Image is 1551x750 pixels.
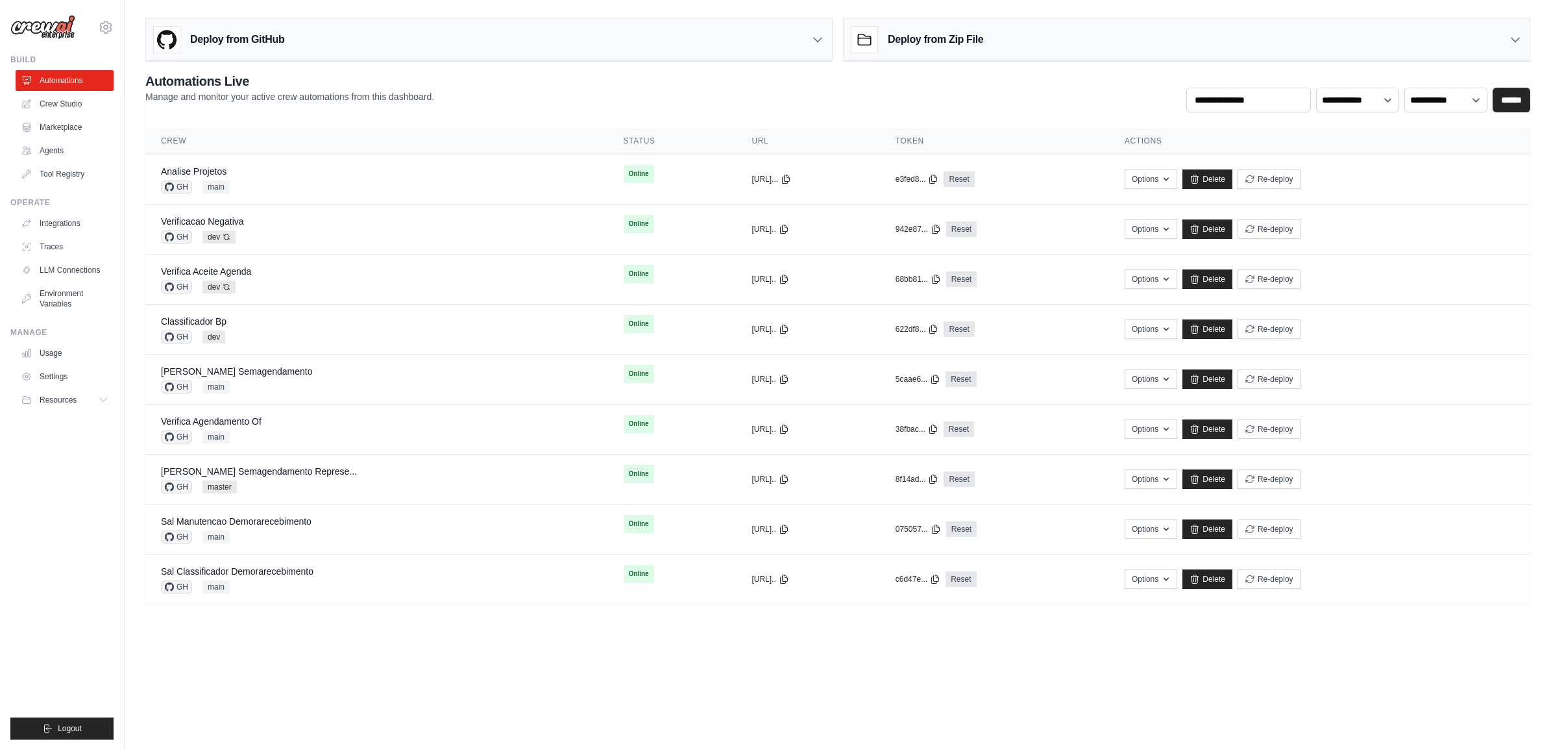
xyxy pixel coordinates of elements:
a: Delete [1182,269,1232,289]
div: Build [10,55,114,65]
a: Delete [1182,419,1232,439]
button: Options [1125,219,1177,239]
button: 68bb81... [896,274,941,284]
a: Integrations [16,213,114,234]
div: Operate [10,197,114,208]
button: Resources [16,390,114,410]
button: 8f14ad... [896,474,939,484]
a: Reset [944,171,974,187]
a: Sal Manutencao Demorarecebimento [161,516,311,527]
button: Options [1125,519,1177,539]
th: Actions [1109,128,1530,155]
span: Online [624,215,654,233]
h2: Automations Live [145,72,434,90]
span: Online [624,465,654,483]
span: main [202,181,230,194]
a: Delete [1182,569,1232,589]
th: Crew [145,128,608,155]
a: Delete [1182,369,1232,389]
span: Online [624,365,654,383]
a: Marketplace [16,117,114,138]
a: Reset [946,371,976,387]
a: [PERSON_NAME] Semagendamento [161,366,312,377]
span: GH [161,281,192,294]
button: Re-deploy [1238,469,1301,489]
span: main [202,381,230,394]
button: Options [1125,419,1177,439]
button: e3fed8... [896,174,939,184]
button: Re-deploy [1238,319,1301,339]
button: Re-deploy [1238,569,1301,589]
span: dev [202,231,236,244]
button: Options [1125,319,1177,339]
button: Re-deploy [1238,519,1301,539]
button: Re-deploy [1238,219,1301,239]
span: master [202,481,237,494]
span: Resources [40,395,77,405]
p: Manage and monitor your active crew automations from this dashboard. [145,90,434,103]
a: Delete [1182,519,1232,539]
button: c6d47e... [896,574,940,584]
button: Re-deploy [1238,169,1301,189]
a: Verifica Aceite Agenda [161,266,251,277]
span: GH [161,531,192,544]
a: Classificador Bp [161,316,226,327]
a: Reset [946,271,977,287]
a: Sal Classificador Demorarecebimento [161,566,313,577]
a: Verificacao Negativa [161,216,244,227]
div: Manage [10,327,114,338]
span: Online [624,165,654,183]
span: Online [624,415,654,433]
button: Logout [10,718,114,740]
span: GH [161,231,192,244]
a: Delete [1182,319,1232,339]
span: GH [161,581,192,594]
span: Online [624,565,654,583]
span: GH [161,331,192,344]
span: main [202,531,230,544]
button: 942e87... [896,224,941,234]
a: Reset [944,471,974,487]
span: GH [161,181,192,194]
span: dev [202,331,225,344]
button: 5caae6... [896,374,940,384]
img: GitHub Logo [154,27,180,53]
button: Options [1125,469,1177,489]
a: Environment Variables [16,283,114,314]
button: Options [1125,269,1177,289]
button: Options [1125,569,1177,589]
span: GH [161,431,192,444]
a: Traces [16,236,114,257]
a: LLM Connections [16,260,114,281]
a: Delete [1182,169,1232,189]
a: Analise Projetos [161,166,226,177]
th: URL [736,128,879,155]
button: 38fbac... [896,424,938,434]
span: Logout [58,723,82,734]
a: Settings [16,366,114,387]
a: Reset [946,521,977,537]
a: Automations [16,70,114,91]
a: Tool Registry [16,164,114,184]
a: Reset [946,221,977,237]
a: Reset [944,421,974,437]
a: Delete [1182,219,1232,239]
th: Token [880,128,1109,155]
button: 075057... [896,524,941,534]
button: Re-deploy [1238,419,1301,439]
span: main [202,581,230,594]
span: dev [202,281,236,294]
button: 622df8... [896,324,939,334]
h3: Deploy from GitHub [190,32,284,47]
span: GH [161,481,192,494]
a: Agents [16,140,114,161]
th: Status [608,128,737,155]
button: Options [1125,369,1177,389]
span: Online [624,515,654,533]
button: Re-deploy [1238,269,1301,289]
a: Usage [16,343,114,364]
button: Options [1125,169,1177,189]
a: Reset [944,321,974,337]
span: Online [624,265,654,283]
a: Reset [946,571,976,587]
